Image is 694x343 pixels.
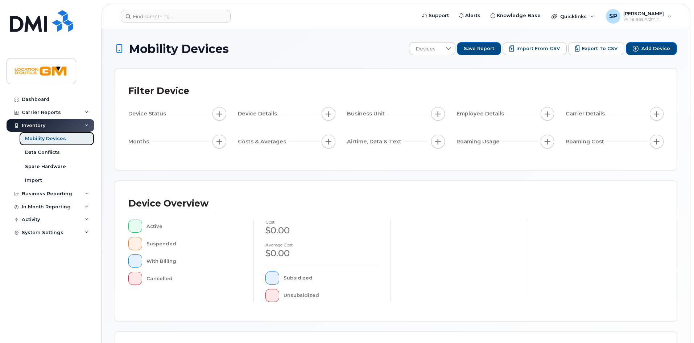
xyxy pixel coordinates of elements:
div: Cancelled [146,272,242,285]
span: Devices [409,42,442,56]
button: Import from CSV [503,42,567,55]
div: $0.00 [265,224,379,237]
span: Add Device [641,45,670,52]
span: Mobility Devices [129,42,229,55]
span: Carrier Details [566,110,607,118]
button: Save Report [457,42,501,55]
div: Unsubsidized [284,289,379,302]
h4: cost [265,220,379,224]
span: Save Report [464,45,494,52]
div: Subsidized [284,271,379,285]
h4: Average cost [265,242,379,247]
div: $0.00 [265,247,379,260]
span: Business Unit [347,110,387,118]
span: Import from CSV [516,45,560,52]
span: Months [128,138,151,146]
div: Filter Device [128,82,189,101]
span: Airtime, Data & Text [347,138,404,146]
div: Suspended [146,237,242,250]
span: Roaming Usage [457,138,502,146]
div: With Billing [146,254,242,268]
div: Device Overview [128,194,208,213]
button: Export to CSV [568,42,624,55]
span: Roaming Cost [566,138,606,146]
button: Add Device [626,42,677,55]
span: Device Details [238,110,279,118]
span: Device Status [128,110,168,118]
div: Active [146,220,242,233]
span: Employee Details [457,110,506,118]
span: Costs & Averages [238,138,288,146]
span: Export to CSV [582,45,617,52]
